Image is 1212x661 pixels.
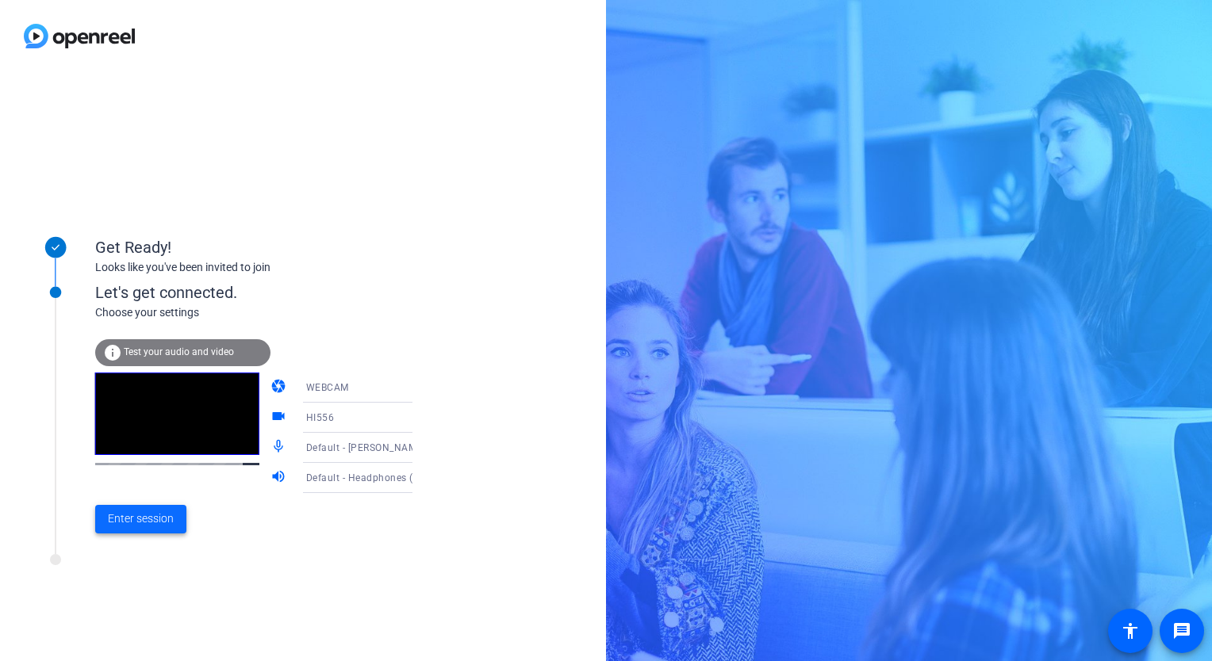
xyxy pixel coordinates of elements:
mat-icon: volume_up [270,468,290,487]
div: Choose your settings [95,304,445,321]
div: Let's get connected. [95,281,445,304]
span: Enter session [108,510,174,527]
mat-icon: videocam [270,408,290,427]
mat-icon: info [103,343,122,362]
mat-icon: camera [270,378,290,397]
div: Looks like you've been invited to join [95,259,412,276]
span: WEBCAM [306,382,349,393]
span: Default - Headphones (2- Realtek(R) Audio) [306,471,505,483]
button: Enter session [95,505,186,533]
mat-icon: mic_none [270,438,290,457]
span: Test your audio and video [124,346,234,357]
span: HI556 [306,412,335,423]
mat-icon: accessibility [1121,621,1140,640]
div: Get Ready! [95,235,412,259]
mat-icon: message [1172,621,1191,640]
span: Default - [PERSON_NAME] (2- Realtek(R) Audio) [306,441,524,453]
